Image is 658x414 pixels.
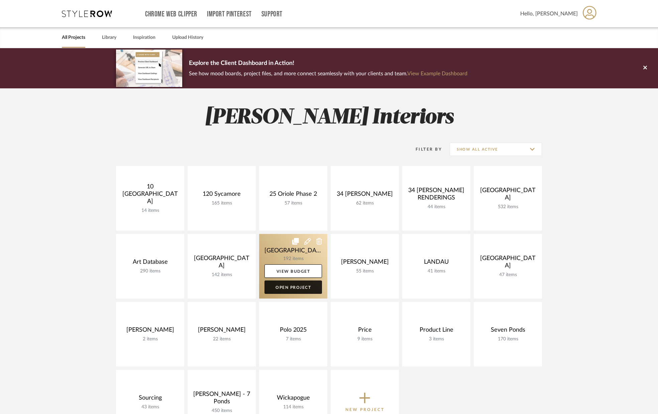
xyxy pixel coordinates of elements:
[193,326,250,336] div: [PERSON_NAME]
[407,146,442,153] div: Filter By
[336,336,394,342] div: 9 items
[121,404,179,410] div: 43 items
[336,200,394,206] div: 62 items
[264,264,322,278] a: View Budget
[102,33,116,42] a: Library
[193,272,250,278] div: 142 items
[121,394,179,404] div: Sourcing
[264,200,322,206] div: 57 items
[193,336,250,342] div: 22 items
[479,336,537,342] div: 170 items
[145,11,197,17] a: Chrome Web Clipper
[121,336,179,342] div: 2 items
[121,208,179,214] div: 14 items
[264,280,322,294] a: Open Project
[189,69,467,78] p: See how mood boards, project files, and more connect seamlessly with your clients and team.
[193,255,250,272] div: [GEOGRAPHIC_DATA]
[116,50,182,87] img: d5d033c5-7b12-40c2-a960-1ecee1989c38.png
[336,268,394,274] div: 55 items
[520,10,578,18] span: Hello, [PERSON_NAME]
[264,190,322,200] div: 25 Oriole Phase 2
[264,326,322,336] div: Polo 2025
[62,33,85,42] a: All Projects
[336,190,394,200] div: 34 [PERSON_NAME]
[408,336,465,342] div: 3 items
[121,258,179,268] div: Art Database
[172,33,203,42] a: Upload History
[133,33,155,42] a: Inspiration
[407,71,467,76] a: View Example Dashboard
[408,187,465,204] div: 34 [PERSON_NAME] RENDERINGS
[408,326,465,336] div: Product Line
[121,326,179,336] div: [PERSON_NAME]
[479,187,537,204] div: [GEOGRAPHIC_DATA]
[189,58,467,69] p: Explore the Client Dashboard in Action!
[193,391,250,408] div: [PERSON_NAME] - 7 Ponds
[479,255,537,272] div: [GEOGRAPHIC_DATA]
[264,394,322,404] div: Wickapogue
[193,408,250,414] div: 450 items
[408,204,465,210] div: 44 items
[336,258,394,268] div: [PERSON_NAME]
[121,183,179,208] div: 10 [GEOGRAPHIC_DATA]
[479,272,537,278] div: 47 items
[479,326,537,336] div: Seven Ponds
[408,268,465,274] div: 41 items
[193,190,250,200] div: 120 Sycamore
[264,404,322,410] div: 114 items
[207,11,252,17] a: Import Pinterest
[261,11,283,17] a: Support
[193,200,250,206] div: 165 items
[88,105,570,130] h2: [PERSON_NAME] Interiors
[336,326,394,336] div: Price
[264,336,322,342] div: 7 items
[345,406,385,413] p: New Project
[121,268,179,274] div: 290 items
[408,258,465,268] div: LANDAU
[479,204,537,210] div: 532 items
